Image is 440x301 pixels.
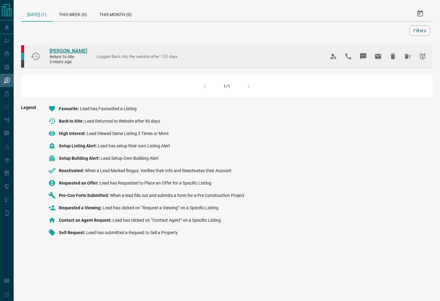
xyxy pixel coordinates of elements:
span: High Interest [59,131,87,136]
span: Email [371,49,385,64]
span: When a lead fills out and submits a form for a Pre Construction Project [110,193,244,198]
div: property.ca [21,45,24,53]
span: 2 hours ago [50,59,87,65]
span: Hide All from Jacqueline Horne [400,49,415,64]
span: Reactivated [59,168,85,173]
span: Lead has clicked on “Request a Viewing” on a Specific Listing [103,205,218,210]
span: View Profile [326,49,341,64]
div: This Week (0) [53,6,93,21]
span: Call [341,49,356,64]
span: Lead Viewed Same Listing 3 Times or More [87,131,169,136]
span: Pre-Con Form Submitted [59,193,110,198]
span: Snooze [415,49,430,64]
span: Lead has clicked on “Contact Agent” on a Specific Listing [112,218,221,223]
span: Legend [21,105,36,241]
span: Sell Request [59,230,86,235]
span: When a Lead Marked Bogus, Verifies their Info and Reactivates their Account [85,168,231,173]
span: Hide [385,49,400,64]
span: Setup Listing Alert [59,143,98,148]
div: This Month (0) [93,6,138,21]
span: Lead has Favourited a Listing [80,106,137,111]
span: Back to Site [59,119,85,124]
div: condos.ca [21,53,24,60]
span: Return to Site [50,55,87,60]
span: Lead has submitted a Request to Sell a Property [86,230,178,235]
div: mrloft.ca [21,60,24,68]
button: Filters [409,25,430,36]
span: Contact an Agent Request [59,218,112,223]
button: Select Date Range [413,6,428,21]
a: [PERSON_NAME] [50,48,87,55]
span: Lead has setup their own Listing Alert [98,143,170,148]
span: Lead has Requested to Place an Offer for a Specific Listing [99,181,211,185]
span: Requested an Offer [59,181,99,185]
div: [DATE] (1) [21,6,53,22]
span: Lead Setup Own Building Alert [101,156,159,161]
span: Logged Back into the website after 103 days [96,54,178,59]
span: Setup Building Alert [59,156,101,161]
span: Message [356,49,371,64]
span: Favourite [59,106,80,111]
span: Requested a Viewing [59,205,103,210]
span: Lead Returned to Website after 90 days [85,119,160,124]
div: 1/1 [223,84,230,89]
